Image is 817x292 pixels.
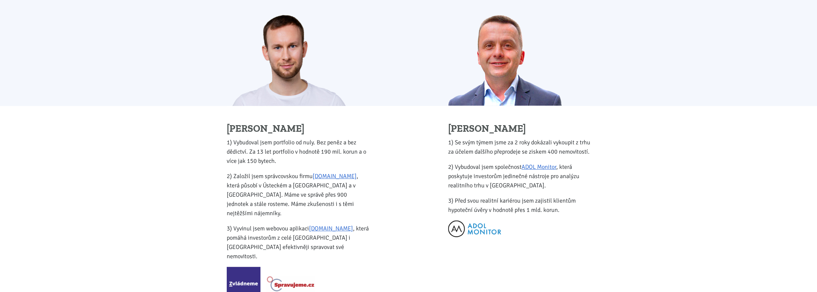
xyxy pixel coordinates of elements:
[448,196,590,215] p: 3) Před svou realitní kariérou jsem zajistil klientům hypoteční úvěry v hodnotě přes 1 mld. korun.
[448,162,590,190] p: 2) Vybudoval jsem společnost , která poskytuje investorům jedinečné nástroje pro analýzu realitní...
[313,172,357,180] a: [DOMAIN_NAME]
[227,122,369,135] h4: [PERSON_NAME]
[227,171,369,218] p: 2) Založil jsem správcovskou firmu , která působí v Ústeckém a [GEOGRAPHIC_DATA] a v [GEOGRAPHIC_...
[227,138,369,166] p: 1) Vybudoval jsem portfolio od nuly. Bez peněz a bez dědictví. Za 13 let portfolio v hodnotě 190 ...
[227,224,369,261] p: 3) Vyvinul jsem webovou aplikaci , která pomáhá investorům z celé [GEOGRAPHIC_DATA] i [GEOGRAPHIC...
[309,225,353,232] a: [DOMAIN_NAME]
[522,163,556,170] a: ADOL Monitor
[448,138,590,156] p: 1) Se svým týmem jsme za 2 roky dokázali vykoupit z trhu za účelem dalšího přeprodeje se ziskem 4...
[448,122,590,135] h4: [PERSON_NAME]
